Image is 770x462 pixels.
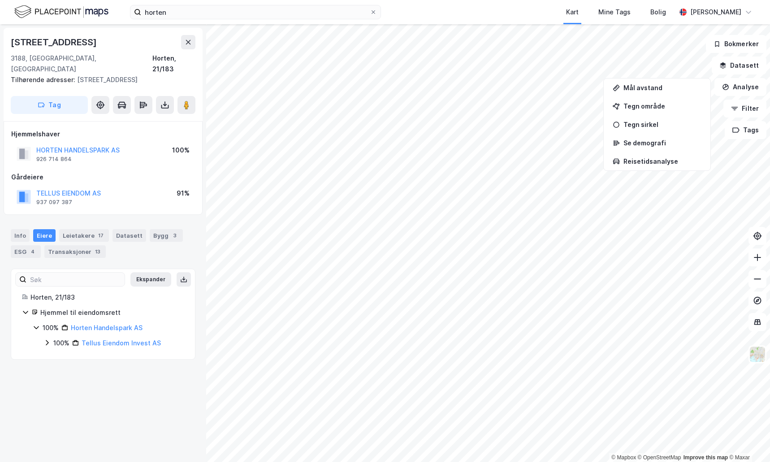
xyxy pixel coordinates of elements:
a: Tellus Eiendom Invest AS [82,339,161,347]
div: Hjemmelshaver [11,129,195,139]
div: Leietakere [59,229,109,242]
div: 4 [28,247,37,256]
a: OpenStreetMap [638,454,681,461]
div: 3 [170,231,179,240]
div: Info [11,229,30,242]
iframe: Chat Widget [725,419,770,462]
div: 100% [53,338,69,349]
div: 100% [172,145,190,156]
div: [PERSON_NAME] [690,7,741,17]
input: Søk [26,273,125,286]
div: Mine Tags [598,7,631,17]
img: logo.f888ab2527a4732fd821a326f86c7f29.svg [14,4,108,20]
div: Eiere [33,229,56,242]
button: Filter [723,100,766,118]
div: Tegn sirkel [623,121,701,128]
a: Horten Handelspark AS [71,324,143,331]
div: Se demografi [623,139,701,147]
div: 91% [177,188,190,199]
div: 3188, [GEOGRAPHIC_DATA], [GEOGRAPHIC_DATA] [11,53,152,74]
div: 926 714 864 [36,156,72,163]
div: Transaksjoner [44,245,106,258]
button: Bokmerker [706,35,766,53]
div: Hjemmel til eiendomsrett [40,307,184,318]
div: Bygg [150,229,183,242]
button: Datasett [712,57,766,74]
div: [STREET_ADDRESS] [11,35,99,49]
div: Tegn område [623,102,701,110]
div: 17 [96,231,105,240]
img: Z [749,346,766,363]
div: Gårdeiere [11,172,195,183]
a: Mapbox [611,454,636,461]
div: Kart [566,7,579,17]
input: Søk på adresse, matrikkel, gårdeiere, leietakere eller personer [141,5,370,19]
div: Datasett [112,229,146,242]
span: Tilhørende adresser: [11,76,77,83]
button: Tag [11,96,88,114]
div: 100% [43,323,59,333]
div: Horten, 21/183 [30,292,184,303]
div: 13 [93,247,102,256]
div: 937 097 387 [36,199,72,206]
div: Mål avstand [623,84,701,92]
div: [STREET_ADDRESS] [11,74,188,85]
button: Ekspander [130,272,171,287]
div: Horten, 21/183 [152,53,195,74]
button: Analyse [714,78,766,96]
div: ESG [11,245,41,258]
div: Kontrollprogram for chat [725,419,770,462]
div: Reisetidsanalyse [623,157,701,165]
a: Improve this map [683,454,728,461]
button: Tags [725,121,766,139]
div: Bolig [650,7,666,17]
